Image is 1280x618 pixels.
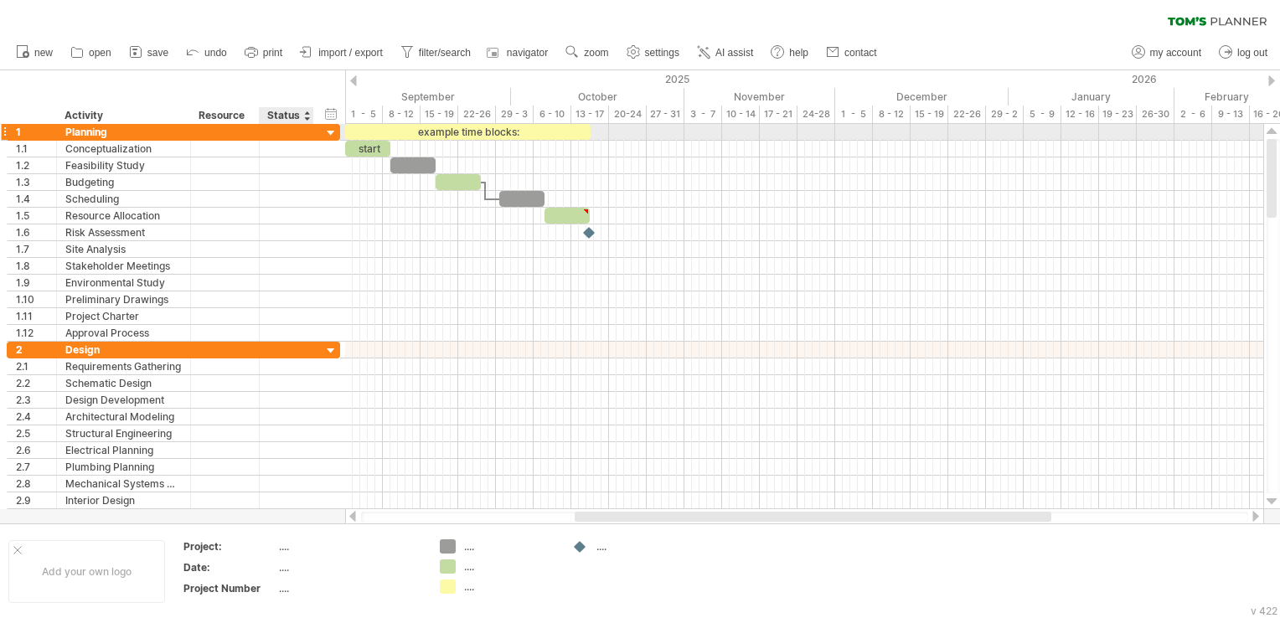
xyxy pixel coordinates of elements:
span: undo [204,47,227,59]
div: 2 - 6 [1174,106,1212,123]
a: save [125,42,173,64]
div: 5 - 9 [1024,106,1061,123]
div: Interior Design [65,492,182,508]
div: Design [65,342,182,358]
span: filter/search [419,47,471,59]
div: September 2025 [345,88,511,106]
a: zoom [561,42,613,64]
a: log out [1215,42,1272,64]
div: 1.2 [16,157,56,173]
div: Activity [65,107,181,124]
div: Project: [183,539,276,554]
div: 22-26 [948,106,986,123]
a: contact [822,42,882,64]
div: Stakeholder Meetings [65,258,182,274]
div: 1 - 5 [835,106,873,123]
a: undo [182,42,232,64]
div: 13 - 17 [571,106,609,123]
span: log out [1237,47,1267,59]
div: 6 - 10 [534,106,571,123]
div: December 2025 [835,88,1009,106]
div: .... [279,560,420,574]
a: open [66,42,116,64]
div: 1.4 [16,191,56,207]
div: 17 - 21 [760,106,797,123]
div: Architectural Modeling [65,409,182,425]
div: 9 - 13 [1212,106,1250,123]
span: navigator [507,47,548,59]
span: zoom [584,47,608,59]
div: 1 [16,124,56,140]
a: filter/search [396,42,476,64]
span: help [789,47,808,59]
div: 2.7 [16,459,56,475]
div: example time blocks: [345,124,591,140]
div: 27 - 31 [647,106,684,123]
div: .... [596,539,688,554]
div: 2.4 [16,409,56,425]
div: Resource [199,107,250,124]
div: .... [279,539,420,554]
div: 1.6 [16,224,56,240]
div: 1.5 [16,208,56,224]
span: open [89,47,111,59]
div: v 422 [1251,605,1277,617]
div: Environmental Study [65,275,182,291]
div: .... [464,539,555,554]
div: 1.10 [16,291,56,307]
div: 24-28 [797,106,835,123]
div: Mechanical Systems Design [65,476,182,492]
div: 20-24 [609,106,647,123]
div: 1.12 [16,325,56,341]
a: navigator [484,42,553,64]
div: 1.9 [16,275,56,291]
div: Risk Assessment [65,224,182,240]
div: Add your own logo [8,540,165,603]
div: 3 - 7 [684,106,722,123]
span: contact [844,47,877,59]
div: Project Charter [65,308,182,324]
a: settings [622,42,684,64]
div: Budgeting [65,174,182,190]
div: 19 - 23 [1099,106,1137,123]
div: 2.8 [16,476,56,492]
div: 2.2 [16,375,56,391]
div: start [345,141,390,157]
div: Date: [183,560,276,574]
div: Preliminary Drawings [65,291,182,307]
a: new [12,42,58,64]
div: November 2025 [684,88,835,106]
div: 2 [16,342,56,358]
div: Design Development [65,392,182,408]
div: .... [279,581,420,595]
div: Planning [65,124,182,140]
div: Scheduling [65,191,182,207]
div: October 2025 [511,88,684,106]
div: Project Number [183,581,276,595]
div: Status [267,107,304,124]
div: .... [464,579,555,594]
div: Requirements Gathering [65,358,182,374]
span: new [34,47,53,59]
div: Resource Allocation [65,208,182,224]
div: 1.11 [16,308,56,324]
div: 12 - 16 [1061,106,1099,123]
a: my account [1128,42,1206,64]
div: Structural Engineering [65,425,182,441]
div: Electrical Planning [65,442,182,458]
div: January 2026 [1009,88,1174,106]
div: Schematic Design [65,375,182,391]
div: Approval Process [65,325,182,341]
div: 2.3 [16,392,56,408]
div: 26-30 [1137,106,1174,123]
span: my account [1150,47,1201,59]
span: save [147,47,168,59]
div: Feasibility Study [65,157,182,173]
a: AI assist [693,42,758,64]
a: help [766,42,813,64]
div: 8 - 12 [383,106,421,123]
div: 2.5 [16,425,56,441]
div: 1.1 [16,141,56,157]
div: 1.7 [16,241,56,257]
span: print [263,47,282,59]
